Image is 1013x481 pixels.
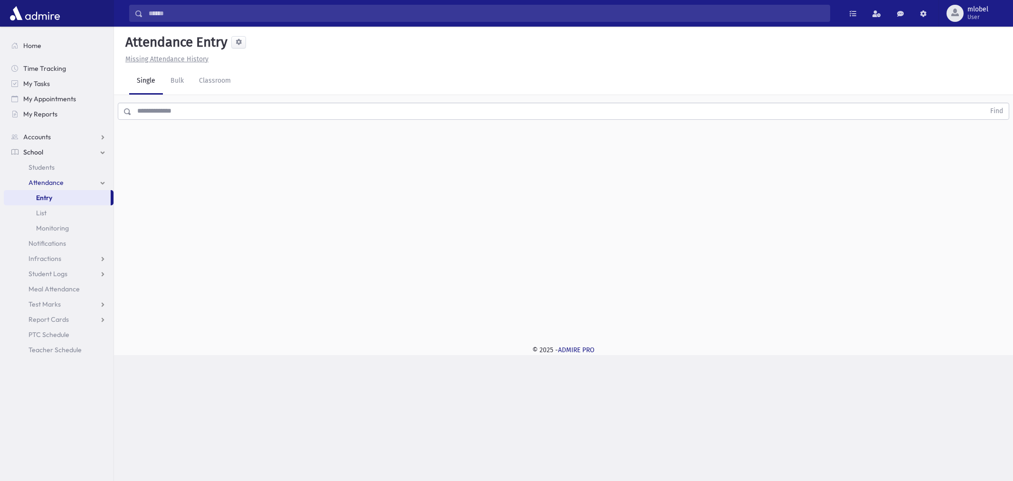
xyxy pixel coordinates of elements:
[28,239,66,248] span: Notifications
[23,79,50,88] span: My Tasks
[28,330,69,339] span: PTC Schedule
[191,68,238,95] a: Classroom
[163,68,191,95] a: Bulk
[4,297,114,312] a: Test Marks
[28,300,61,308] span: Test Marks
[28,315,69,324] span: Report Cards
[4,129,114,144] a: Accounts
[143,5,830,22] input: Search
[4,236,114,251] a: Notifications
[122,34,227,50] h5: Attendance Entry
[23,64,66,73] span: Time Tracking
[4,106,114,122] a: My Reports
[4,251,114,266] a: Infractions
[4,61,114,76] a: Time Tracking
[28,285,80,293] span: Meal Attendance
[8,4,62,23] img: AdmirePro
[129,345,998,355] div: © 2025 -
[4,38,114,53] a: Home
[23,133,51,141] span: Accounts
[4,91,114,106] a: My Appointments
[23,41,41,50] span: Home
[4,327,114,342] a: PTC Schedule
[36,209,47,217] span: List
[967,6,988,13] span: mlobel
[23,110,57,118] span: My Reports
[4,175,114,190] a: Attendance
[4,76,114,91] a: My Tasks
[28,269,67,278] span: Student Logs
[4,221,114,236] a: Monitoring
[4,342,114,357] a: Teacher Schedule
[4,266,114,281] a: Student Logs
[4,312,114,327] a: Report Cards
[4,281,114,297] a: Meal Attendance
[23,148,43,156] span: School
[125,55,208,63] u: Missing Attendance History
[558,346,595,354] a: ADMIRE PRO
[28,254,61,263] span: Infractions
[129,68,163,95] a: Single
[4,160,114,175] a: Students
[28,163,55,172] span: Students
[28,178,64,187] span: Attendance
[36,193,52,202] span: Entry
[36,224,69,232] span: Monitoring
[967,13,988,21] span: User
[122,55,208,63] a: Missing Attendance History
[4,190,111,205] a: Entry
[985,103,1009,119] button: Find
[23,95,76,103] span: My Appointments
[28,346,82,354] span: Teacher Schedule
[4,144,114,160] a: School
[4,205,114,221] a: List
